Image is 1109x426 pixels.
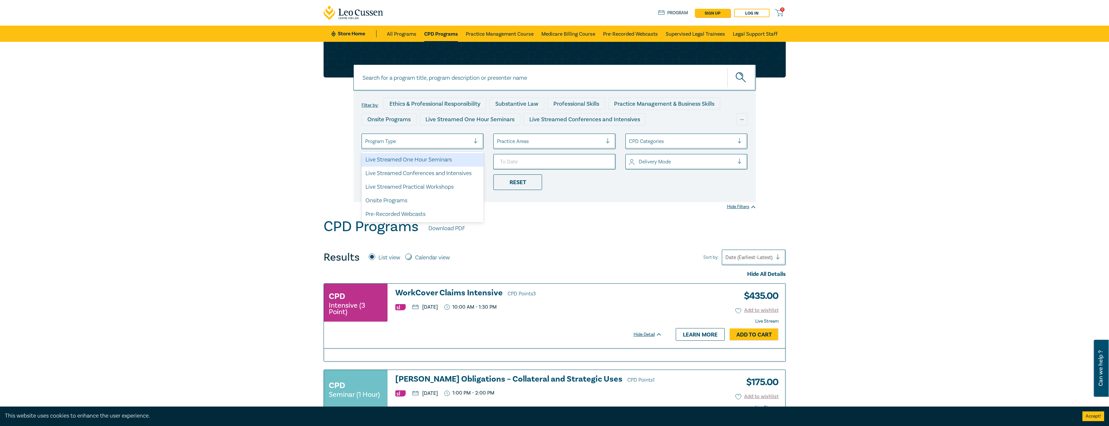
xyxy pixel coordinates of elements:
[362,180,484,194] div: Live Streamed Practical Workshops
[695,9,730,17] a: sign up
[365,138,366,145] input: select
[412,391,438,396] p: [DATE]
[420,113,520,125] div: Live Streamed One Hour Seminars
[548,98,605,110] div: Professional Skills
[725,254,727,261] input: Sort by
[362,113,416,125] div: Onsite Programs
[331,30,376,37] a: Store Home
[780,7,784,12] span: 0
[493,154,616,170] input: To Date
[384,98,486,110] div: Ethics & Professional Responsibility
[387,26,416,42] a: All Programs
[362,129,464,141] div: Live Streamed Practical Workshops
[395,375,662,385] a: [PERSON_NAME] Obligations – Collateral and Strategic Uses CPD Points1
[620,129,680,141] div: National Programs
[493,174,542,190] div: Reset
[362,103,378,108] label: Filter by:
[353,65,756,91] input: Search for a program title, program description or presenter name
[676,328,725,340] a: Learn more
[444,390,495,396] p: 1:00 PM - 2:00 PM
[1098,344,1104,393] span: Can we help ?
[733,26,778,42] a: Legal Support Staff
[324,218,419,235] h1: CPD Programs
[736,113,748,125] div: ...
[629,158,630,165] input: select
[424,26,458,42] a: CPD Programs
[608,98,720,110] div: Practice Management & Business Skills
[603,26,658,42] a: Pre-Recorded Webcasts
[412,304,438,310] p: [DATE]
[395,304,406,310] img: Substantive Law
[730,328,779,341] a: Add to Cart
[541,26,595,42] a: Medicare Billing Course
[755,318,779,324] strong: Live Stream
[508,290,536,297] span: CPD Points 3
[324,251,360,264] h4: Results
[362,194,484,207] div: Onsite Programs
[734,9,770,17] a: Log in
[658,9,688,17] a: Program
[329,290,345,302] h3: CPD
[329,302,383,315] small: Intensive (3 Point)
[329,380,345,391] h3: CPD
[497,138,498,145] input: select
[735,393,779,400] button: Add to wishlist
[362,207,484,221] div: Pre-Recorded Webcasts
[735,307,779,314] button: Add to wishlist
[324,270,786,278] div: Hide All Details
[329,391,380,398] small: Seminar (1 Hour)
[634,331,669,338] div: Hide Detail
[5,412,1073,420] div: This website uses cookies to enhance the user experience.
[378,254,400,262] label: List view
[755,405,779,410] strong: Live Stream
[428,224,465,233] a: Download PDF
[524,113,646,125] div: Live Streamed Conferences and Intensives
[627,377,655,383] span: CPD Points 1
[666,26,725,42] a: Supervised Legal Trainees
[444,304,497,310] p: 10:00 AM - 1:30 PM
[362,153,484,167] div: Live Streamed One Hour Seminars
[468,129,542,141] div: Pre-Recorded Webcasts
[741,375,779,390] h3: $ 175.00
[1082,411,1104,421] button: Accept cookies
[466,26,534,42] a: Practice Management Course
[395,375,662,385] h3: [PERSON_NAME] Obligations – Collateral and Strategic Uses
[395,289,662,298] h3: WorkCover Claims Intensive
[489,98,544,110] div: Substantive Law
[395,390,406,396] img: Substantive Law
[629,138,630,145] input: select
[546,129,617,141] div: 10 CPD Point Packages
[415,254,450,262] label: Calendar view
[362,167,484,180] div: Live Streamed Conferences and Intensives
[739,289,779,303] h3: $ 435.00
[703,254,719,261] span: Sort by:
[395,289,662,298] a: WorkCover Claims Intensive CPD Points3
[727,204,756,210] div: Hide Filters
